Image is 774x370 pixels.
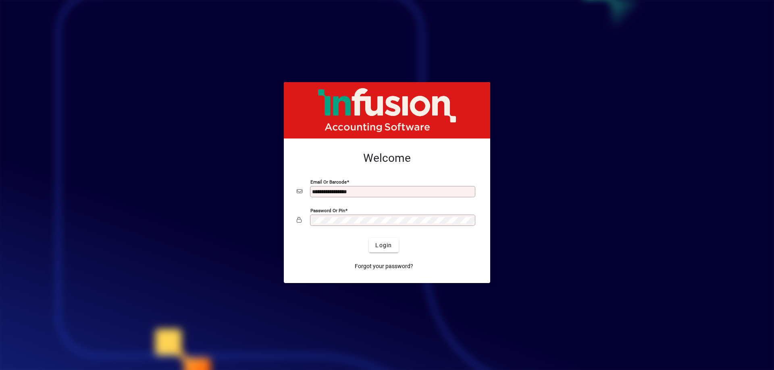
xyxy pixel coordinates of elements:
[375,241,392,250] span: Login
[310,179,347,185] mat-label: Email or Barcode
[369,238,398,252] button: Login
[355,262,413,271] span: Forgot your password?
[297,151,477,165] h2: Welcome
[310,208,345,213] mat-label: Password or Pin
[352,259,416,273] a: Forgot your password?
